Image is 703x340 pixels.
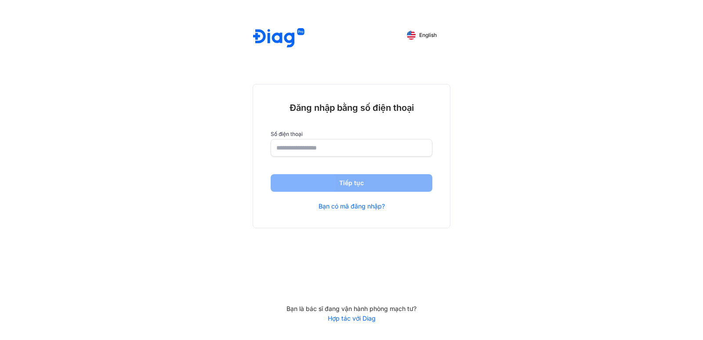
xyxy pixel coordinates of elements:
img: English [407,31,416,40]
a: Bạn có mã đăng nhập? [319,202,385,210]
button: English [401,28,443,42]
button: Tiếp tục [271,174,432,192]
a: Hợp tác với Diag [253,314,450,322]
label: Số điện thoại [271,131,432,137]
span: English [419,32,437,38]
img: logo [253,28,304,49]
div: Đăng nhập bằng số điện thoại [271,102,432,113]
div: Bạn là bác sĩ đang vận hành phòng mạch tư? [253,305,450,313]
